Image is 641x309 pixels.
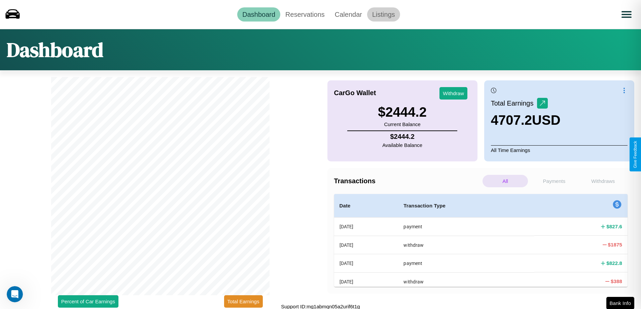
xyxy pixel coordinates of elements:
th: [DATE] [334,218,398,236]
h4: Transactions [334,177,481,185]
div: Give Feedback [633,141,638,168]
button: Total Earnings [224,295,263,308]
th: payment [398,218,534,236]
button: Withdraw [439,87,467,100]
th: withdraw [398,236,534,254]
th: payment [398,254,534,272]
p: All Time Earnings [491,145,628,155]
h4: $ 2444.2 [382,133,422,141]
a: Listings [367,7,400,22]
p: Available Balance [382,141,422,150]
h4: $ 388 [611,278,622,285]
p: Current Balance [378,120,427,129]
p: Total Earnings [491,97,537,109]
p: Withdraws [580,175,626,187]
button: Open menu [617,5,636,24]
a: Reservations [280,7,330,22]
th: [DATE] [334,254,398,272]
h4: Transaction Type [403,202,529,210]
a: Dashboard [237,7,280,22]
h4: $ 827.6 [606,223,622,230]
button: Percent of Car Earnings [58,295,118,308]
h4: $ 1875 [608,241,622,248]
h1: Dashboard [7,36,103,64]
p: All [483,175,528,187]
iframe: Intercom live chat [7,286,23,302]
h4: Date [340,202,393,210]
a: Calendar [330,7,367,22]
h3: $ 2444.2 [378,105,427,120]
h3: 4707.2 USD [491,113,561,128]
th: [DATE] [334,272,398,291]
h4: CarGo Wallet [334,89,376,97]
p: Payments [531,175,577,187]
th: withdraw [398,272,534,291]
h4: $ 822.8 [606,260,622,267]
th: [DATE] [334,236,398,254]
